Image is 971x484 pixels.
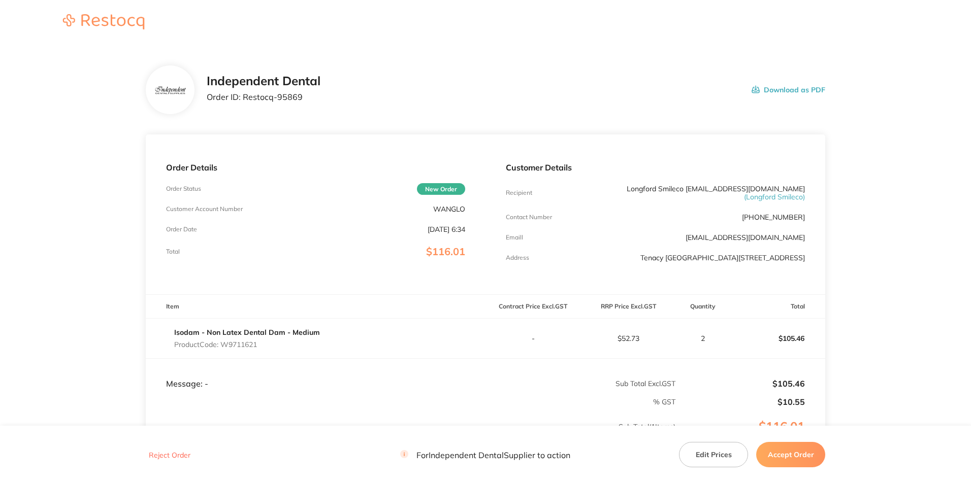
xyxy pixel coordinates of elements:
p: Order Status [166,185,201,192]
p: $105.46 [676,379,805,388]
th: Total [730,295,825,319]
p: Total [166,248,180,255]
p: 2 [676,334,730,342]
p: Sub Total ( 1 Items) [146,423,675,451]
button: Accept Order [756,442,825,467]
img: Restocq logo [53,14,154,29]
p: Contact Number [506,214,552,221]
p: $10.55 [676,397,805,406]
p: [DATE] 6:34 [428,225,465,233]
p: Sub Total Excl. GST [486,379,675,388]
p: Emaill [506,234,523,241]
td: Message: - [146,359,485,389]
p: Customer Details [506,163,805,172]
a: [EMAIL_ADDRESS][DOMAIN_NAME] [686,233,805,242]
h2: Independent Dental [207,74,320,88]
p: $52.73 [581,334,675,342]
button: Reject Order [146,451,193,460]
p: Order Details [166,163,465,172]
p: For Independent Dental Supplier to action [400,450,570,460]
button: Edit Prices [679,442,748,467]
p: Order ID: Restocq- 95869 [207,92,320,101]
p: $116.01 [676,420,825,454]
button: Download as PDF [752,74,825,106]
a: Isodam - Non Latex Dental Dam - Medium [174,328,320,337]
p: Order Date [166,226,197,233]
p: [PHONE_NUMBER] [742,213,805,221]
p: Longford Smileco [EMAIL_ADDRESS][DOMAIN_NAME] [605,185,805,201]
span: ( Longford Smileco ) [744,192,805,201]
th: Quantity [676,295,730,319]
th: Contract Price Excl. GST [485,295,580,319]
th: RRP Price Excl. GST [580,295,675,319]
p: Address [506,254,529,261]
p: Tenacy [GEOGRAPHIC_DATA][STREET_ADDRESS] [640,254,805,262]
th: Item [146,295,485,319]
span: $116.01 [426,245,465,258]
img: bzV5Y2k1dA [153,85,186,95]
span: New Order [417,183,465,195]
a: Restocq logo [53,14,154,31]
p: WANGLO [433,205,465,213]
p: % GST [146,398,675,406]
p: Recipient [506,189,532,196]
p: Product Code: W9711621 [174,340,320,349]
p: $105.46 [731,326,825,351]
p: - [486,334,580,342]
p: Customer Account Number [166,205,243,213]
